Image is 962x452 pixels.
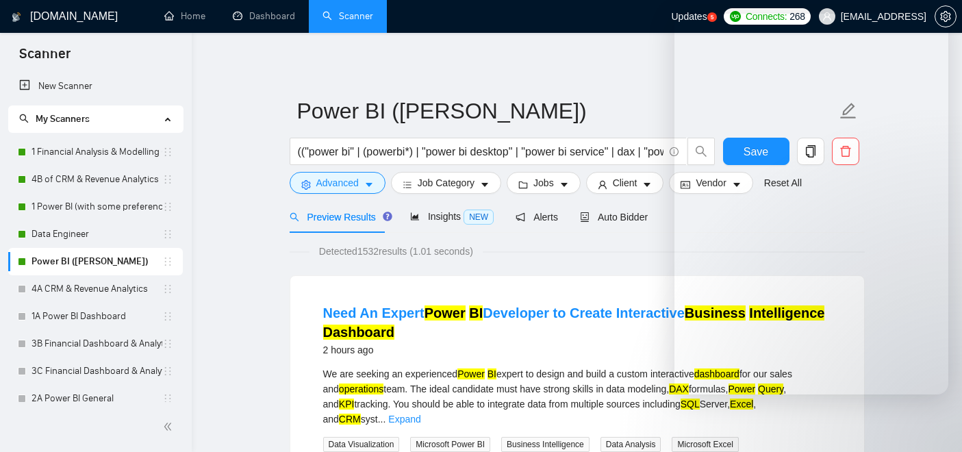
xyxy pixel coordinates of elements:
button: barsJob Categorycaret-down [391,172,501,194]
span: Jobs [533,175,554,190]
span: area-chart [410,212,420,221]
a: homeHome [164,10,205,22]
mark: operations [339,384,383,394]
mark: Excel [730,399,753,410]
span: holder [162,256,173,267]
mark: CRM [339,414,361,425]
iframe: Intercom live chat [915,405,948,438]
li: 3B Financial Dashboard & Analytics [8,330,183,357]
span: Insights [410,211,494,222]
span: double-left [163,420,177,434]
span: holder [162,147,173,158]
li: 4B of CRM & Revenue Analytics [8,166,183,193]
span: holder [162,201,173,212]
span: caret-down [364,179,374,190]
span: caret-down [642,179,652,190]
button: folderJobscaret-down [507,172,581,194]
span: Scanner [8,44,81,73]
span: ... [378,414,386,425]
a: 1 Financial Analysis & Modelling (Ashutosh) [31,138,162,166]
a: 1 Power BI (with some preference) [31,193,162,221]
a: 1A Power BI Dashboard [31,303,162,330]
span: holder [162,393,173,404]
span: Preview Results [290,212,388,223]
span: Auto Bidder [580,212,648,223]
button: setting [935,5,957,27]
a: searchScanner [322,10,373,22]
span: Client [613,175,637,190]
span: Alerts [516,212,558,223]
li: 1 Power BI (with some preference) [8,193,183,221]
mark: Dashboard [323,325,394,340]
button: userClientcaret-down [586,172,664,194]
span: Data Visualization [323,437,400,452]
a: Expand [388,414,420,425]
span: Connects: [746,9,787,24]
a: 2A Power BI General [31,385,162,412]
span: user [822,12,832,21]
span: search [19,114,29,123]
img: upwork-logo.png [730,11,741,22]
mark: Power [457,368,485,379]
span: Detected 1532 results (1.01 seconds) [309,244,483,259]
span: user [598,179,607,190]
iframe: Intercom live chat [674,14,948,394]
button: settingAdvancedcaret-down [290,172,385,194]
span: robot [580,212,590,222]
span: Business Intelligence [501,437,590,452]
span: Advanced [316,175,359,190]
a: Need An ExpertPower BIDeveloper to Create InteractiveBusiness Intelligence Dashboard [323,305,825,340]
mark: Power [425,305,466,321]
input: Search Freelance Jobs... [298,143,663,160]
div: 2 hours ago [323,342,831,358]
li: New Scanner [8,73,183,100]
div: We are seeking an experienced expert to design and build a custom interactive for our sales and t... [323,366,831,427]
span: Microsoft Excel [672,437,738,452]
span: My Scanners [36,113,90,125]
li: 2A Power BI General [8,385,183,412]
a: 3C Financial Dashboard & Analytics [31,357,162,385]
span: setting [935,11,956,22]
span: holder [162,284,173,294]
a: dashboardDashboard [233,10,295,22]
span: holder [162,338,173,349]
li: 4A CRM & Revenue Analytics [8,275,183,303]
span: search [290,212,299,222]
input: Scanner name... [297,94,837,128]
li: 1 Financial Analysis & Modelling (Ashutosh) [8,138,183,166]
a: Power BI ([PERSON_NAME]) [31,248,162,275]
span: holder [162,229,173,240]
span: NEW [464,210,494,225]
span: bars [403,179,412,190]
span: My Scanners [19,113,90,125]
span: Data Analysis [600,437,661,452]
a: New Scanner [19,73,172,100]
a: setting [935,11,957,22]
a: 3B Financial Dashboard & Analytics [31,330,162,357]
a: Data Engineer [31,221,162,248]
li: Data Engineer [8,221,183,248]
mark: BI [488,368,496,379]
span: holder [162,174,173,185]
button: idcardVendorcaret-down [669,172,752,194]
span: Job Category [418,175,474,190]
li: 3C Financial Dashboard & Analytics [8,357,183,385]
mark: BI [469,305,483,321]
mark: SQL [681,399,700,410]
span: Microsoft Power BI [410,437,490,452]
li: 1A Power BI Dashboard [8,303,183,330]
span: 268 [789,9,805,24]
span: caret-down [480,179,490,190]
a: 4B of CRM & Revenue Analytics [31,166,162,193]
span: folder [518,179,528,190]
mark: DAX [669,384,689,394]
span: Updates [671,11,707,22]
a: 4A CRM & Revenue Analytics [31,275,162,303]
div: Tooltip anchor [381,210,394,223]
span: holder [162,366,173,377]
img: logo [12,6,21,28]
span: setting [301,179,311,190]
a: 5 [707,12,717,22]
li: Power BI (Dipankar) [8,248,183,275]
span: info-circle [670,147,679,156]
